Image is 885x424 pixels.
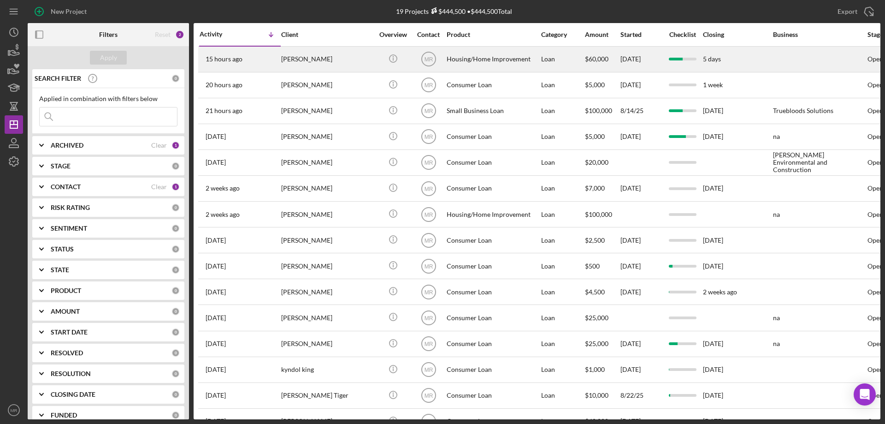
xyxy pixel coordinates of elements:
[206,107,242,114] time: 2025-09-29 16:36
[703,365,723,373] time: [DATE]
[703,31,772,38] div: Closing
[585,340,608,347] span: $25,000
[620,99,662,123] div: 8/14/25
[206,55,242,63] time: 2025-09-29 22:31
[541,73,584,97] div: Loan
[703,236,723,244] time: [DATE]
[541,202,584,227] div: Loan
[424,134,433,140] text: MR
[35,75,81,82] b: SEARCH FILTER
[171,411,180,419] div: 0
[281,73,373,97] div: [PERSON_NAME]
[281,254,373,278] div: [PERSON_NAME]
[171,224,180,233] div: 0
[175,30,184,39] div: 2
[171,307,180,316] div: 0
[206,366,226,373] time: 2025-08-29 15:23
[854,383,876,406] div: Open Intercom Messenger
[151,183,167,191] div: Clear
[424,341,433,347] text: MR
[585,55,608,63] span: $60,000
[541,254,584,278] div: Loan
[51,328,88,336] b: START DATE
[171,74,180,83] div: 0
[585,107,612,114] span: $100,000
[773,332,865,356] div: na
[620,358,662,382] div: [DATE]
[171,162,180,170] div: 0
[620,228,662,252] div: [DATE]
[51,412,77,419] b: FUNDED
[171,390,180,399] div: 0
[206,81,242,89] time: 2025-09-29 17:21
[838,2,857,21] div: Export
[281,305,373,330] div: [PERSON_NAME]
[206,211,240,218] time: 2025-09-17 15:41
[424,263,433,269] text: MR
[206,237,226,244] time: 2025-09-12 00:25
[51,183,81,191] b: CONTACT
[828,2,880,21] button: Export
[51,204,90,211] b: RISK RATING
[585,236,605,244] span: $2,500
[447,383,539,408] div: Consumer Loan
[424,315,433,322] text: MR
[51,245,74,253] b: STATUS
[447,358,539,382] div: Consumer Loan
[171,349,180,357] div: 0
[541,332,584,356] div: Loan
[620,176,662,201] div: [DATE]
[620,125,662,149] div: [DATE]
[5,401,23,419] button: MR
[447,228,539,252] div: Consumer Loan
[703,81,723,89] time: 1 week
[703,391,723,399] time: [DATE]
[206,392,226,399] time: 2025-08-22 17:30
[51,370,91,377] b: RESOLUTION
[200,30,240,38] div: Activity
[447,150,539,175] div: Consumer Loan
[541,125,584,149] div: Loan
[585,184,605,192] span: $7,000
[151,142,167,149] div: Clear
[206,340,226,347] time: 2025-09-01 17:56
[585,31,619,38] div: Amount
[447,73,539,97] div: Consumer Loan
[447,305,539,330] div: Consumer Loan
[620,47,662,72] div: [DATE]
[281,125,373,149] div: [PERSON_NAME]
[447,99,539,123] div: Small Business Loan
[281,31,373,38] div: Client
[541,280,584,304] div: Loan
[585,210,612,218] span: $100,000
[447,176,539,201] div: Consumer Loan
[447,254,539,278] div: Consumer Loan
[51,349,83,357] b: RESOLVED
[281,176,373,201] div: [PERSON_NAME]
[99,31,118,38] b: Filters
[51,225,87,232] b: SENTIMENT
[773,202,865,227] div: na
[424,367,433,373] text: MR
[171,266,180,274] div: 0
[447,202,539,227] div: Housing/Home Improvement
[155,31,171,38] div: Reset
[424,237,433,244] text: MR
[206,159,226,166] time: 2025-09-24 18:21
[620,383,662,408] div: 8/22/25
[206,185,240,192] time: 2025-09-19 13:26
[541,47,584,72] div: Loan
[585,288,605,296] span: $4,500
[171,203,180,212] div: 0
[585,81,605,89] span: $5,000
[281,332,373,356] div: [PERSON_NAME]
[206,288,226,296] time: 2025-09-09 13:25
[51,162,71,170] b: STAGE
[171,183,180,191] div: 1
[424,56,433,63] text: MR
[703,132,723,140] time: [DATE]
[171,328,180,336] div: 0
[281,47,373,72] div: [PERSON_NAME]
[585,132,605,140] span: $5,000
[424,160,433,166] text: MR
